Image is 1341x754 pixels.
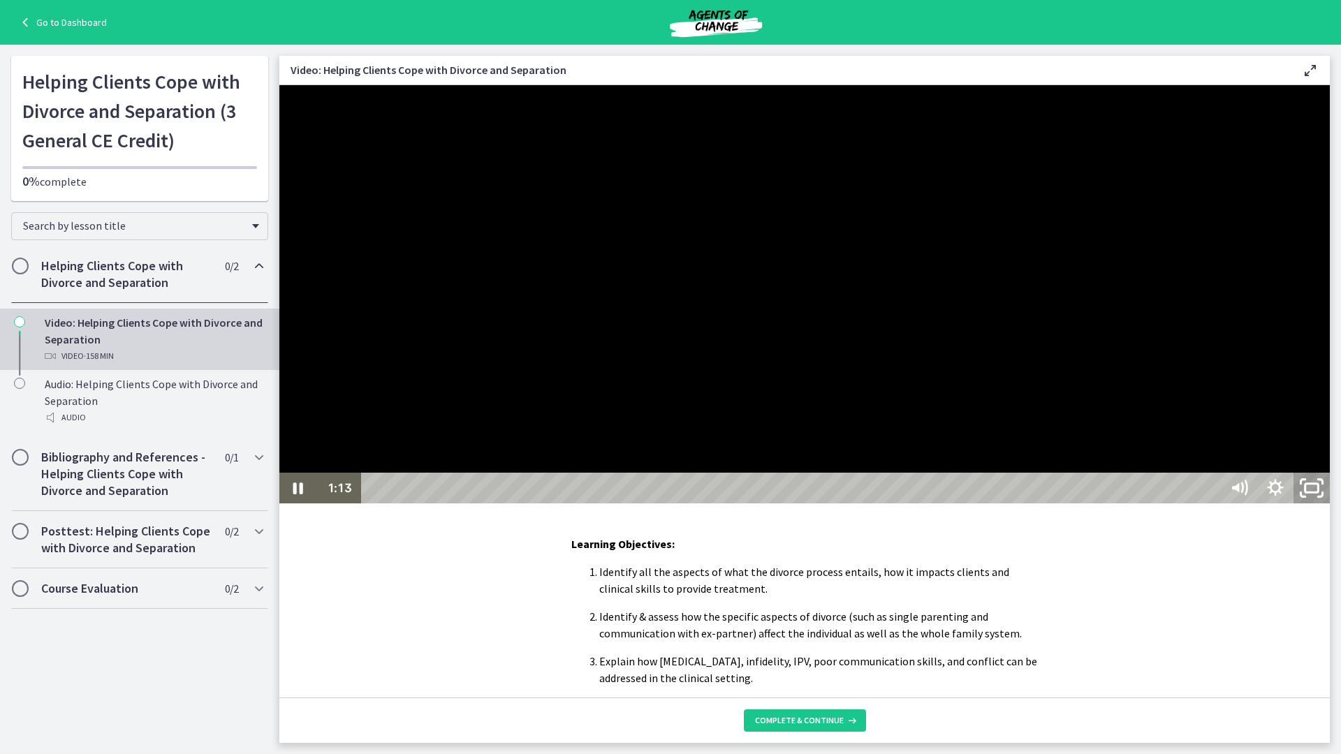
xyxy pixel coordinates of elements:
a: Go to Dashboard [17,14,107,31]
span: 0 / 2 [225,258,238,274]
p: Identify all the aspects of what the divorce process entails, how it impacts clients and clinical... [599,563,1038,597]
div: Video: Helping Clients Cope with Divorce and Separation [45,314,263,364]
span: Learning Objectives: [571,537,675,551]
h3: Video: Helping Clients Cope with Divorce and Separation [291,61,1280,78]
div: Search by lesson title [11,212,268,240]
iframe: Video Lesson [279,85,1330,503]
span: · 158 min [84,348,114,364]
h2: Course Evaluation [41,580,212,597]
p: Explain how [MEDICAL_DATA], infidelity, IPV, poor communication skills, and conflict can be addre... [599,653,1038,703]
button: Complete & continue [744,709,866,732]
h1: Helping Clients Cope with Divorce and Separation (3 General CE Credit) [22,67,257,155]
button: Mute [941,387,978,418]
p: Identify & assess how the specific aspects of divorce (such as single parenting and communication... [599,608,1038,642]
button: Unfullscreen [1014,387,1050,418]
span: 0 / 2 [225,580,238,597]
span: 0 / 1 [225,449,238,466]
button: Show settings menu [978,387,1014,418]
div: Audio [45,409,263,426]
img: Agents of Change [632,6,800,39]
div: Video [45,348,263,364]
span: 0 / 2 [225,523,238,540]
span: Complete & continue [755,715,844,726]
p: complete [22,173,257,190]
h2: Posttest: Helping Clients Cope with Divorce and Separation [41,523,212,556]
div: Audio: Helping Clients Cope with Divorce and Separation [45,376,263,426]
h2: Bibliography and References - Helping Clients Cope with Divorce and Separation [41,449,212,499]
span: Search by lesson title [23,219,245,232]
span: 0% [22,173,40,189]
h2: Helping Clients Cope with Divorce and Separation [41,258,212,291]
